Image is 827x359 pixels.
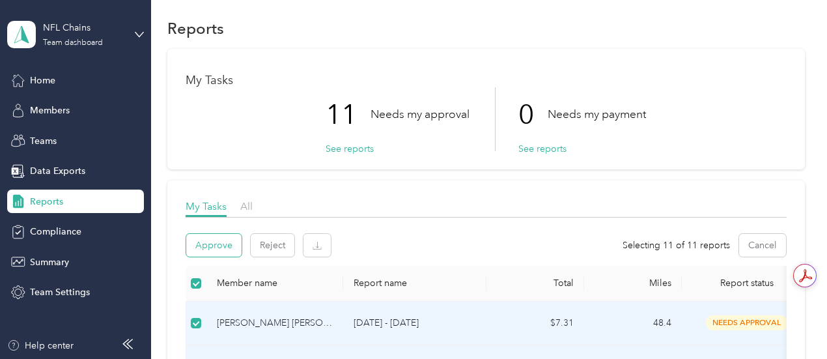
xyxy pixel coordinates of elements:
[30,104,70,117] span: Members
[186,200,227,212] span: My Tasks
[167,22,224,35] h1: Reports
[186,74,787,87] h1: My Tasks
[354,316,476,330] p: [DATE] - [DATE]
[584,302,682,345] td: 48.4
[30,225,81,238] span: Compliance
[595,278,671,289] div: Miles
[251,234,294,257] button: Reject
[217,278,333,289] div: Member name
[754,286,827,359] iframe: Everlance-gr Chat Button Frame
[240,200,253,212] span: All
[206,266,343,302] th: Member name
[371,106,470,122] p: Needs my approval
[30,195,63,208] span: Reports
[30,285,90,299] span: Team Settings
[692,278,802,289] span: Report status
[30,134,57,148] span: Teams
[43,39,103,47] div: Team dashboard
[186,234,242,257] button: Approve
[43,21,124,35] div: NFL Chains
[343,266,486,302] th: Report name
[326,142,374,156] button: See reports
[326,87,371,142] p: 11
[486,302,584,345] td: $7.31
[739,234,786,257] button: Cancel
[497,278,574,289] div: Total
[30,74,55,87] span: Home
[623,238,730,252] span: Selecting 11 of 11 reports
[548,106,646,122] p: Needs my payment
[706,315,788,330] span: needs approval
[217,316,333,330] div: [PERSON_NAME] [PERSON_NAME]
[30,164,85,178] span: Data Exports
[7,339,74,352] button: Help center
[30,255,69,269] span: Summary
[518,142,567,156] button: See reports
[518,87,548,142] p: 0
